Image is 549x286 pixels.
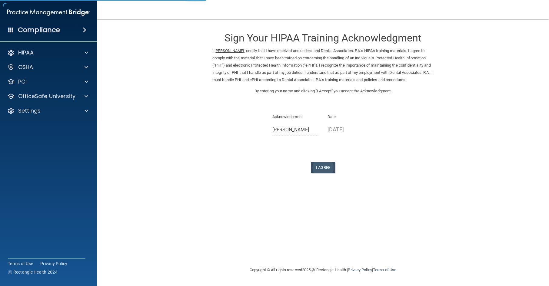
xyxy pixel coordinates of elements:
[7,107,88,114] a: Settings
[18,78,27,85] p: PCI
[272,124,319,136] input: Full Name
[212,32,434,44] h3: Sign Your HIPAA Training Acknowledgment
[373,268,396,272] a: Terms of Use
[272,113,319,120] p: Acknowledgment
[40,261,68,267] a: Privacy Policy
[18,64,33,71] p: OSHA
[18,107,41,114] p: Settings
[7,6,90,18] img: PMB logo
[7,64,88,71] a: OSHA
[212,87,434,95] p: By entering your name and clicking "I Accept" you accept the Acknowledgment.
[7,49,88,56] a: HIPAA
[18,26,60,34] h4: Compliance
[215,48,244,53] ins: [PERSON_NAME]
[348,268,372,272] a: Privacy Policy
[8,261,33,267] a: Terms of Use
[7,78,88,85] a: PCI
[212,47,434,84] p: I, , certify that I have received and understand Dental Associates. P.A.'s HIPAA training materia...
[311,162,335,173] button: I Agree
[18,49,34,56] p: HIPAA
[328,124,374,134] p: [DATE]
[328,113,374,120] p: Date
[8,269,58,275] span: Ⓒ Rectangle Health 2024
[212,260,434,280] div: Copyright © All rights reserved 2025 @ Rectangle Health | |
[7,93,88,100] a: OfficeSafe University
[18,93,75,100] p: OfficeSafe University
